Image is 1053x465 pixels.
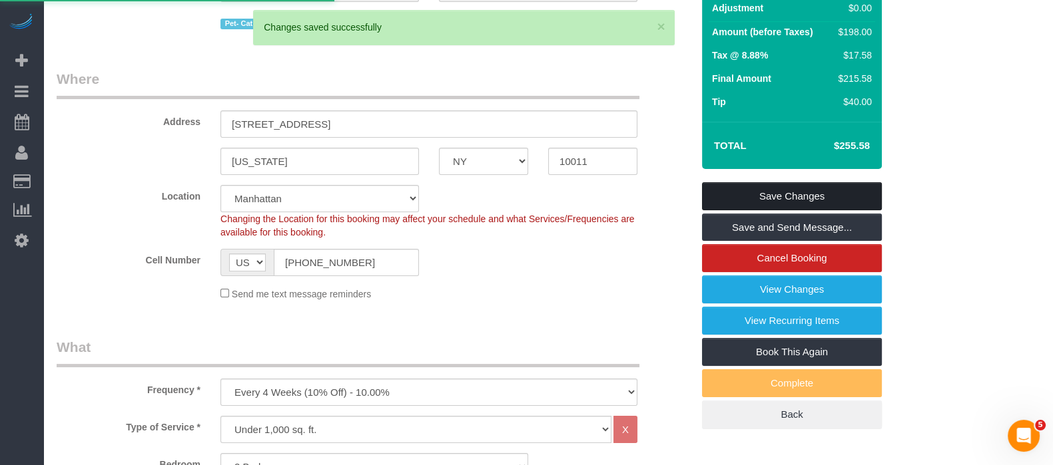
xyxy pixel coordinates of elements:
[8,13,35,32] img: Automaid Logo
[712,72,771,85] label: Final Amount
[712,95,726,108] label: Tip
[232,289,371,299] span: Send me text message reminders
[47,249,210,267] label: Cell Number
[548,148,637,175] input: Zip Code
[57,69,639,99] legend: Where
[220,148,419,175] input: City
[833,25,873,39] div: $198.00
[833,95,873,108] div: $40.00
[714,140,747,151] strong: Total
[220,214,635,237] span: Changing the Location for this booking may affect your schedule and what Services/Frequencies are...
[264,21,663,34] div: Changes saved successfully
[274,249,419,276] input: Cell Number
[702,275,882,303] a: View Changes
[1008,420,1040,452] iframe: Intercom live chat
[794,140,870,152] h4: $255.58
[702,338,882,366] a: Book This Again
[712,1,763,15] label: Adjustment
[57,337,639,367] legend: What
[712,25,813,39] label: Amount (before Taxes)
[702,182,882,210] a: Save Changes
[702,307,882,335] a: View Recurring Items
[47,185,210,203] label: Location
[702,400,882,428] a: Back
[47,110,210,128] label: Address
[1035,420,1046,430] span: 5
[833,1,873,15] div: $0.00
[702,244,882,272] a: Cancel Booking
[833,72,873,85] div: $215.58
[712,49,768,62] label: Tax @ 8.88%
[47,379,210,396] label: Frequency *
[702,214,882,241] a: Save and Send Message...
[47,416,210,434] label: Type of Service *
[220,19,257,29] span: Pet- Cat
[657,19,665,33] button: ×
[833,49,873,62] div: $17.58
